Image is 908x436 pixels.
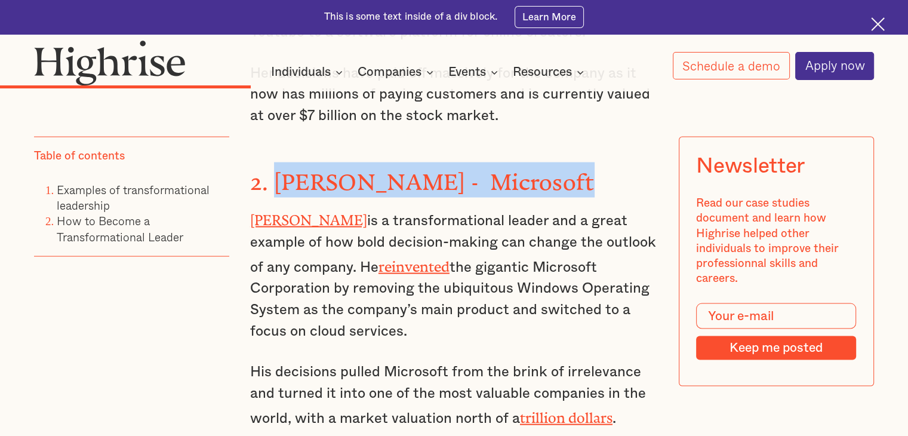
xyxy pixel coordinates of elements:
[250,212,367,221] a: [PERSON_NAME]
[250,362,658,429] p: His decisions pulled Microsoft from the brink of irrelevance and turned it into one of the most v...
[250,169,595,183] strong: 2. [PERSON_NAME] - Microsoft
[795,52,874,80] a: Apply now
[515,6,584,27] a: Learn More
[358,65,421,79] div: Companies
[358,65,437,79] div: Companies
[34,148,125,163] div: Table of contents
[513,65,587,79] div: Resources
[448,65,501,79] div: Events
[673,52,790,79] a: Schedule a demo
[324,10,498,24] div: This is some text inside of a div block.
[271,65,346,79] div: Individuals
[250,63,658,127] p: Her decisions have paid off massively for the company as it now has millions of paying customers ...
[378,259,450,268] a: reinvented
[871,17,885,31] img: Cross icon
[520,410,612,419] a: trillion dollars
[697,336,857,360] input: Keep me posted
[697,196,857,287] div: Read our case studies document and learn how Highrise helped other individuals to improve their p...
[697,154,805,179] div: Newsletter
[271,65,331,79] div: Individuals
[513,65,572,79] div: Resources
[697,303,857,329] input: Your e-mail
[34,40,186,86] img: Highrise logo
[448,65,486,79] div: Events
[57,212,183,245] a: How to Become a Transformational Leader
[250,207,658,342] p: is a transformational leader and a great example of how bold decision-making can change the outlo...
[697,303,857,360] form: Modal Form
[57,180,210,213] a: Examples of transformational leadership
